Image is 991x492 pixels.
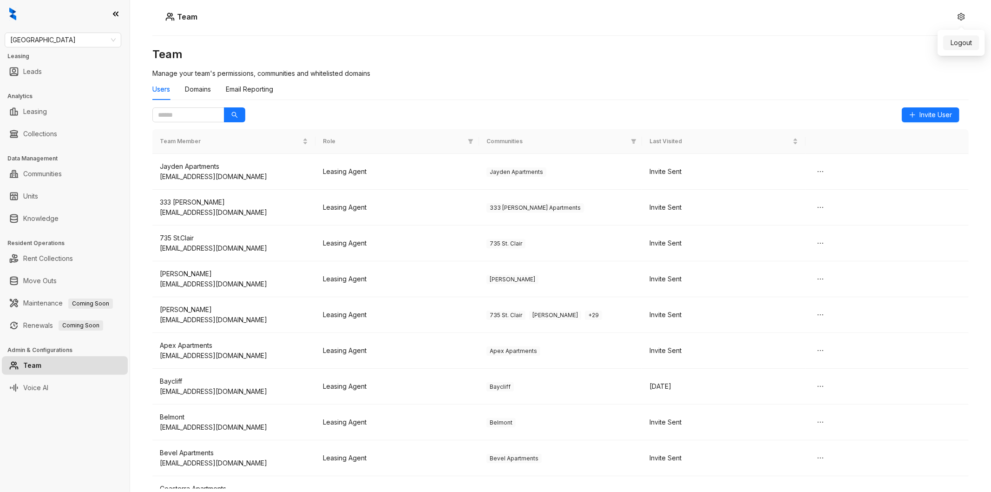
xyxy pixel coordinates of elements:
[59,320,103,331] span: Coming Soon
[2,209,128,228] li: Knowledge
[226,84,273,94] div: Email Reporting
[160,315,308,325] div: [EMAIL_ADDRESS][DOMAIN_NAME]
[160,172,308,182] div: [EMAIL_ADDRESS][DOMAIN_NAME]
[160,305,308,315] div: [PERSON_NAME]
[631,139,637,144] span: filter
[160,340,308,351] div: Apex Apartments
[629,135,638,148] span: filter
[160,137,301,146] span: Team Member
[2,62,128,81] li: Leads
[23,272,57,290] a: Move Outs
[315,261,479,297] td: Leasing Agent
[486,239,525,248] span: 735 St. Clair
[68,299,113,309] span: Coming Soon
[315,369,479,405] td: Leasing Agent
[486,275,538,284] span: [PERSON_NAME]
[23,62,42,81] a: Leads
[160,351,308,361] div: [EMAIL_ADDRESS][DOMAIN_NAME]
[817,383,824,390] span: ellipsis
[23,102,47,121] a: Leasing
[650,453,798,463] div: Invite Sent
[642,129,805,154] th: Last Visited
[650,274,798,284] div: Invite Sent
[315,297,479,333] td: Leasing Agent
[2,294,128,312] li: Maintenance
[2,316,128,335] li: Renewals
[10,33,116,47] span: Fairfield
[2,187,128,206] li: Units
[650,202,798,213] div: Invite Sent
[315,190,479,226] td: Leasing Agent
[160,269,308,279] div: [PERSON_NAME]
[9,7,16,20] img: logo
[817,419,824,426] span: ellipsis
[817,239,824,247] span: ellipsis
[2,379,128,397] li: Voice AI
[175,11,197,22] h5: Team
[160,448,308,458] div: Bevel Apartments
[23,209,59,228] a: Knowledge
[943,35,979,50] button: Logout
[958,13,965,20] span: setting
[160,207,308,218] div: [EMAIL_ADDRESS][DOMAIN_NAME]
[160,386,308,397] div: [EMAIL_ADDRESS][DOMAIN_NAME]
[231,112,238,118] span: search
[7,346,130,354] h3: Admin & Configurations
[650,346,798,356] div: Invite Sent
[160,279,308,289] div: [EMAIL_ADDRESS][DOMAIN_NAME]
[152,69,370,77] span: Manage your team's permissions, communities and whitelisted domains
[7,92,130,100] h3: Analytics
[909,112,916,118] span: plus
[2,165,128,183] li: Communities
[160,197,308,207] div: 333 [PERSON_NAME]
[23,165,62,183] a: Communities
[951,38,972,48] span: Logout
[152,84,170,94] div: Users
[160,422,308,432] div: [EMAIL_ADDRESS][DOMAIN_NAME]
[817,204,824,211] span: ellipsis
[650,137,790,146] span: Last Visited
[165,12,175,21] img: Users
[919,110,952,120] span: Invite User
[650,238,798,248] div: Invite Sent
[650,417,798,427] div: Invite Sent
[585,311,602,320] span: + 29
[160,458,308,468] div: [EMAIL_ADDRESS][DOMAIN_NAME]
[315,226,479,261] td: Leasing Agent
[315,405,479,440] td: Leasing Agent
[486,382,514,392] span: Baycliff
[468,139,473,144] span: filter
[315,154,479,190] td: Leasing Agent
[650,166,798,177] div: Invite Sent
[7,154,130,163] h3: Data Management
[160,243,308,253] div: [EMAIL_ADDRESS][DOMAIN_NAME]
[315,333,479,369] td: Leasing Agent
[7,52,130,60] h3: Leasing
[486,167,546,177] span: Jayden Apartments
[315,129,479,154] th: Role
[650,381,798,392] div: [DATE]
[486,203,584,213] span: 333 [PERSON_NAME] Apartments
[817,454,824,462] span: ellipsis
[486,137,627,146] span: Communities
[160,161,308,172] div: Jayden Apartments
[160,376,308,386] div: Baycliff
[2,272,128,290] li: Move Outs
[486,418,516,427] span: Belmont
[817,311,824,319] span: ellipsis
[185,84,211,94] div: Domains
[466,135,475,148] span: filter
[902,107,959,122] button: Invite User
[529,311,581,320] span: [PERSON_NAME]
[160,412,308,422] div: Belmont
[23,356,41,375] a: Team
[486,311,525,320] span: 735 St. Clair
[23,125,57,143] a: Collections
[2,125,128,143] li: Collections
[323,137,464,146] span: Role
[650,310,798,320] div: Invite Sent
[2,249,128,268] li: Rent Collections
[2,102,128,121] li: Leasing
[23,316,103,335] a: RenewalsComing Soon
[315,440,479,476] td: Leasing Agent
